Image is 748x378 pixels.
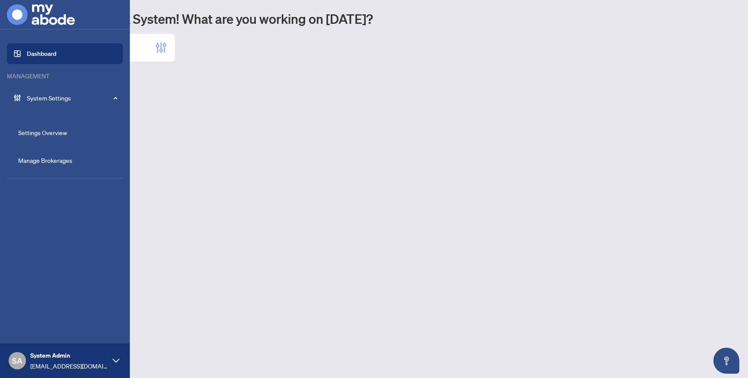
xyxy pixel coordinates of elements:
a: Manage Brokerages [18,156,72,164]
span: System Admin [30,351,108,360]
span: System Settings [27,93,117,103]
span: SA [12,355,23,367]
h1: Welcome back System! What are you working on [DATE]? [45,10,738,27]
button: Open asap [713,348,739,374]
a: Settings Overview [18,129,67,136]
img: logo [7,4,75,25]
span: [EMAIL_ADDRESS][DOMAIN_NAME] [30,361,108,371]
div: MANAGEMENT [7,71,123,81]
a: Dashboard [27,50,56,58]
